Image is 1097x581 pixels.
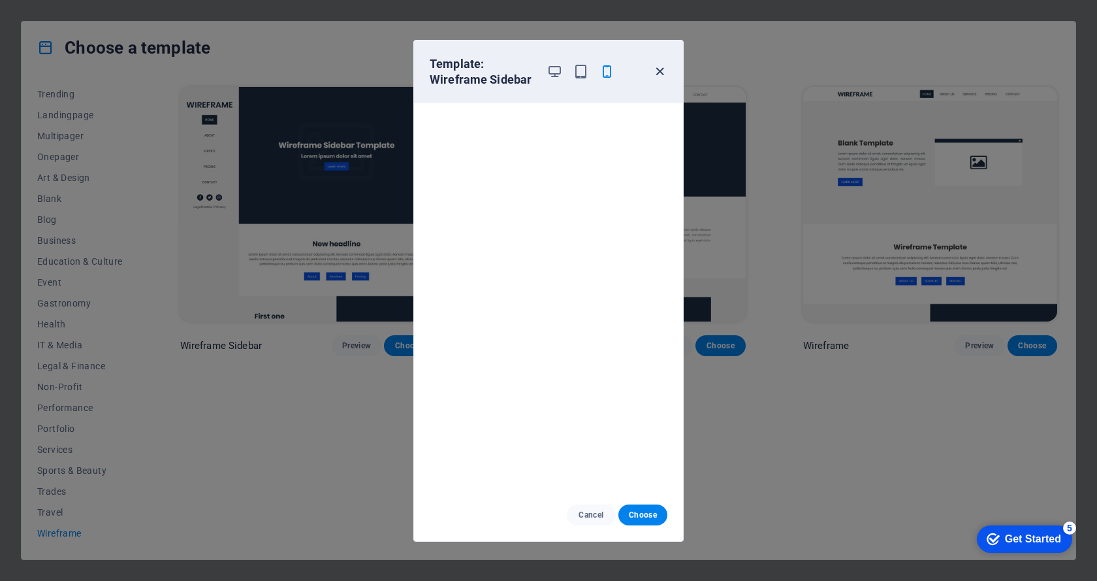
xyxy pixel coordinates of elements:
[629,510,657,520] span: Choose
[577,510,605,520] span: Cancel
[97,3,110,16] div: 5
[39,14,95,26] div: Get Started
[430,56,536,88] h6: Template: Wireframe Sidebar
[10,7,106,34] div: Get Started 5 items remaining, 0% complete
[618,505,667,525] button: Choose
[567,505,616,525] button: Cancel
